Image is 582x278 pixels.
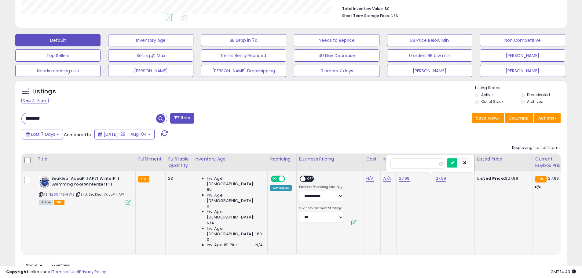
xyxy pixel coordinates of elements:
img: 51-E2st-m-L._SL40_.jpg [39,176,50,188]
div: ASIN: [39,176,131,204]
button: [PERSON_NAME] [480,49,565,62]
div: Current Buybox Price [535,156,567,169]
span: ON [271,176,279,182]
div: 23 [168,176,187,181]
div: Cost [366,156,378,162]
button: Default [15,34,101,46]
span: Compared to: [64,132,92,138]
label: Active [481,92,492,97]
a: 27.99 [436,175,446,182]
b: Total Inventory Value: [342,6,384,11]
b: Listed Price: [477,175,505,181]
a: N/A [383,175,390,182]
div: Business Pricing [299,156,361,162]
button: BB Drop in 7d [201,34,286,46]
button: Needs to Reprice [294,34,379,46]
button: 30 Day Decrease [294,49,379,62]
button: BB Price Below Min [387,34,472,46]
span: FBA [54,200,64,205]
span: 0 [207,204,209,209]
button: [PERSON_NAME] Dropshipping [201,65,286,77]
span: [DATE]-29 - Aug-04 [104,131,147,137]
button: [PERSON_NAME] [480,65,565,77]
div: Listed Price [477,156,530,162]
b: SeaKlear AquaPill AP71 WinterPill Swimming Pool Winterizer Pill [51,176,126,189]
button: Save View [472,113,504,123]
span: Show: entries [26,262,70,268]
button: Top Sellers [15,49,101,62]
button: [PERSON_NAME] [387,65,472,77]
small: FBA [535,176,547,182]
span: | SKU: SeaKlear AquaPill AP71 [75,192,126,197]
label: Archived [527,99,544,104]
a: Terms of Use [52,269,78,275]
li: $0 [342,5,556,12]
div: Clear All Filters [21,98,49,103]
span: Last 7 Days [31,131,55,137]
h5: Listings [32,87,56,96]
button: [DATE]-29 - Aug-04 [94,129,155,139]
span: OFF [284,176,294,182]
p: Listing States: [475,85,567,91]
button: Selling @ Max [108,49,193,62]
a: 27.99 [399,175,410,182]
div: Repricing [270,156,294,162]
button: Inventory Age [108,34,193,46]
span: N/A [391,13,398,19]
div: $27.99 [477,176,528,181]
label: Out of Stock [481,99,503,104]
button: Last 7 Days [22,129,63,139]
div: Title [38,156,133,162]
button: Columns [505,113,533,123]
span: N/A [207,220,214,226]
div: Win BuyBox [270,185,292,191]
button: Needs repricing rule [15,65,101,77]
button: Non Competitive [480,34,565,46]
span: Inv. Age [DEMOGRAPHIC_DATA]: [207,176,263,187]
b: Short Term Storage Fees: [342,13,390,18]
div: MAP [383,156,393,162]
div: Inventory Age [195,156,265,162]
a: B00479AFWS [52,192,75,197]
strong: Copyright [6,269,28,275]
span: 0 [207,237,209,242]
small: FBA [138,176,149,182]
div: Fulfillment [138,156,163,162]
span: Inv. Age [DEMOGRAPHIC_DATA]: [207,209,263,220]
span: 85 [207,187,212,192]
a: Privacy Policy [79,269,106,275]
a: N/A [366,175,374,182]
span: 2025-08-12 14:43 GMT [551,269,576,275]
button: 0 orders 7 days [294,65,379,77]
span: Inv. Age [DEMOGRAPHIC_DATA]-180: [207,226,263,237]
label: Business Repricing Strategy: [299,185,343,189]
div: Displaying 1 to 1 of 1 items [512,145,561,151]
span: Inv. Age 181 Plus: [207,242,239,248]
span: Inv. Age [DEMOGRAPHIC_DATA]: [207,193,263,204]
span: N/A [255,242,263,248]
button: [PERSON_NAME] [108,65,193,77]
div: seller snap | | [6,269,106,275]
label: Deactivated [527,92,550,97]
span: OFF [306,176,315,182]
button: Items Being Repriced [201,49,286,62]
span: All listings currently available for purchase on Amazon [39,200,53,205]
span: Columns [509,115,528,121]
button: Filters [170,113,194,124]
span: 27.99 [548,175,559,181]
label: Quantity Discount Strategy: [299,206,343,211]
button: Actions [534,113,561,123]
button: 0 orders BB blw min [387,49,472,62]
div: Fulfillable Quantity [168,156,189,169]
